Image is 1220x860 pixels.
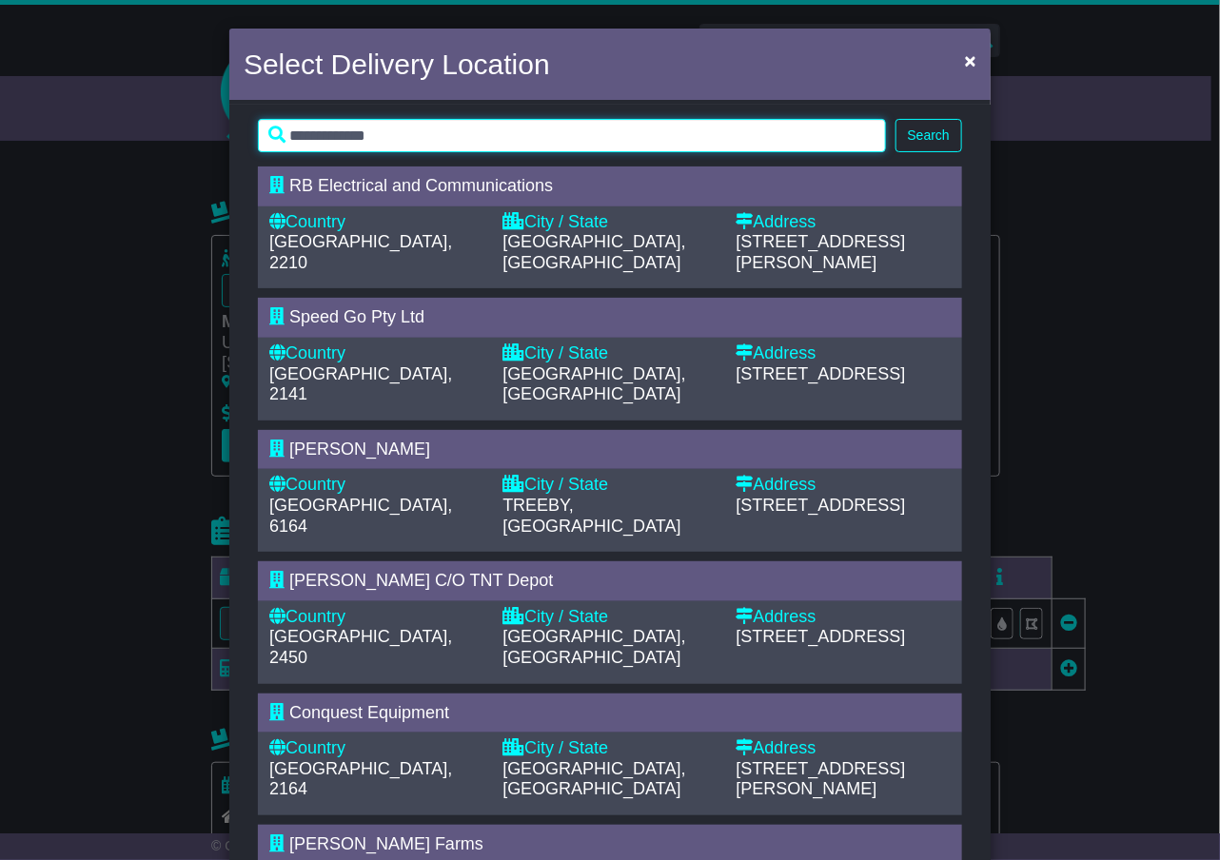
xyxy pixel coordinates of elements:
span: RB Electrical and Communications [289,176,553,195]
div: City / State [502,343,717,364]
span: [GEOGRAPHIC_DATA], [GEOGRAPHIC_DATA] [502,759,685,799]
div: Address [737,607,951,628]
span: Conquest Equipment [289,703,449,722]
span: [PERSON_NAME] C/O TNT Depot [289,571,553,590]
span: [PERSON_NAME] Farms [289,834,483,853]
span: [GEOGRAPHIC_DATA], [GEOGRAPHIC_DATA] [502,627,685,667]
span: Speed Go Pty Ltd [289,307,424,326]
div: Country [269,738,483,759]
span: [STREET_ADDRESS][PERSON_NAME] [737,759,906,799]
div: Address [737,212,951,233]
div: Address [737,343,951,364]
span: [GEOGRAPHIC_DATA], [GEOGRAPHIC_DATA] [502,232,685,272]
span: [GEOGRAPHIC_DATA], 2164 [269,759,452,799]
div: City / State [502,475,717,496]
span: [GEOGRAPHIC_DATA], [GEOGRAPHIC_DATA] [502,364,685,404]
div: Country [269,343,483,364]
div: Address [737,475,951,496]
button: Search [895,119,962,152]
span: [STREET_ADDRESS] [737,627,906,646]
div: City / State [502,607,717,628]
span: [GEOGRAPHIC_DATA], 6164 [269,496,452,536]
span: TREEBY, [GEOGRAPHIC_DATA] [502,496,680,536]
h4: Select Delivery Location [244,43,550,86]
span: [PERSON_NAME] [289,440,430,459]
div: Country [269,212,483,233]
span: [GEOGRAPHIC_DATA], 2210 [269,232,452,272]
span: [STREET_ADDRESS][PERSON_NAME] [737,232,906,272]
div: City / State [502,212,717,233]
div: Country [269,475,483,496]
div: Address [737,738,951,759]
span: [GEOGRAPHIC_DATA], 2141 [269,364,452,404]
span: [STREET_ADDRESS] [737,364,906,383]
span: × [965,49,976,71]
span: [GEOGRAPHIC_DATA], 2450 [269,627,452,667]
button: Close [955,41,986,80]
div: City / State [502,738,717,759]
div: Country [269,607,483,628]
span: [STREET_ADDRESS] [737,496,906,515]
